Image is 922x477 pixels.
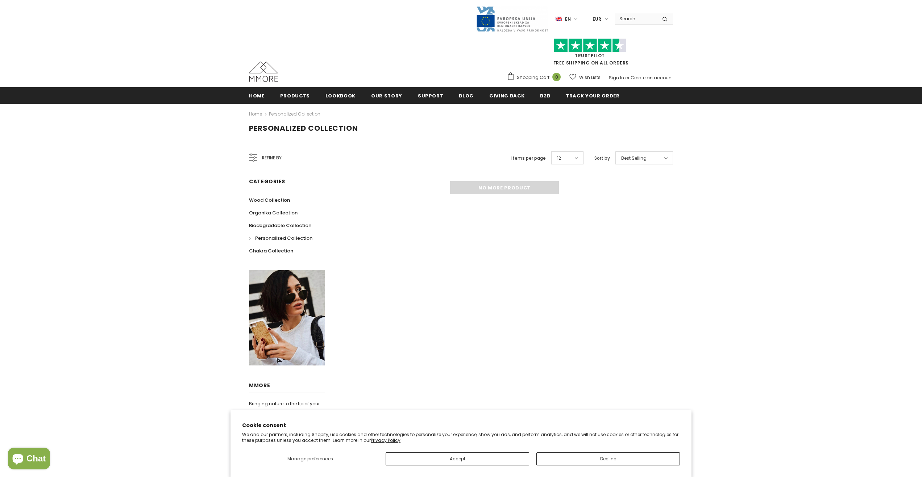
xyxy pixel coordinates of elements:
[579,74,601,81] span: Wish Lists
[249,244,293,257] a: Chakra Collection
[540,87,550,104] a: B2B
[249,87,265,104] a: Home
[459,92,474,99] span: Blog
[476,6,548,32] img: Javni Razpis
[255,235,312,242] span: Personalized Collection
[249,382,270,389] span: MMORE
[249,92,265,99] span: Home
[540,92,550,99] span: B2B
[249,219,311,232] a: Biodegradable Collection
[625,75,630,81] span: or
[418,92,444,99] span: support
[554,38,626,53] img: Trust Pilot Stars
[609,75,624,81] a: Sign In
[556,16,562,22] img: i-lang-1.png
[242,452,378,465] button: Manage preferences
[249,222,311,229] span: Biodegradable Collection
[325,92,356,99] span: Lookbook
[557,155,561,162] span: 12
[386,452,529,465] button: Accept
[575,53,605,59] a: Trustpilot
[249,209,298,216] span: Organika Collection
[249,399,325,460] p: Bringing nature to the tip of your fingers. With hand-picked natural organic materials, every tim...
[249,123,358,133] span: Personalized Collection
[507,72,564,83] a: Shopping Cart 0
[262,154,282,162] span: Refine by
[249,197,290,204] span: Wood Collection
[566,92,619,99] span: Track your order
[249,110,262,118] a: Home
[249,247,293,254] span: Chakra Collection
[476,16,548,22] a: Javni Razpis
[621,155,647,162] span: Best Selling
[418,87,444,104] a: support
[371,87,402,104] a: Our Story
[593,16,601,23] span: EUR
[325,87,356,104] a: Lookbook
[566,87,619,104] a: Track your order
[249,178,285,185] span: Categories
[594,155,610,162] label: Sort by
[489,87,524,104] a: Giving back
[536,452,680,465] button: Decline
[242,432,680,443] p: We and our partners, including Shopify, use cookies and other technologies to personalize your ex...
[511,155,546,162] label: Items per page
[249,206,298,219] a: Organika Collection
[280,87,310,104] a: Products
[552,73,561,81] span: 0
[249,232,312,244] a: Personalized Collection
[249,194,290,206] a: Wood Collection
[249,62,278,82] img: MMORE Cases
[280,92,310,99] span: Products
[631,75,673,81] a: Create an account
[287,456,333,462] span: Manage preferences
[489,92,524,99] span: Giving back
[371,92,402,99] span: Our Story
[615,13,657,24] input: Search Site
[507,42,673,66] span: FREE SHIPPING ON ALL ORDERS
[371,437,400,443] a: Privacy Policy
[6,448,52,471] inbox-online-store-chat: Shopify online store chat
[569,71,601,84] a: Wish Lists
[242,422,680,429] h2: Cookie consent
[269,111,320,117] a: Personalized Collection
[517,74,549,81] span: Shopping Cart
[565,16,571,23] span: en
[459,87,474,104] a: Blog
